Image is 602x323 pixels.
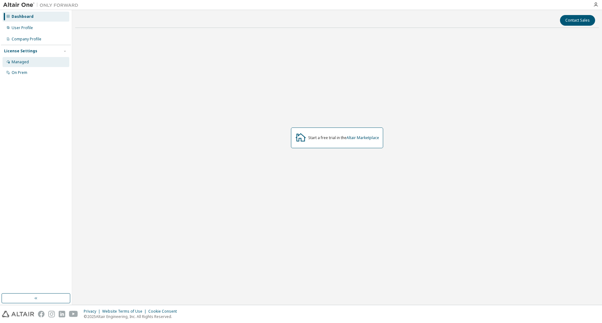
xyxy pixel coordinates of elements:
[4,49,37,54] div: License Settings
[346,135,379,140] a: Altair Marketplace
[59,311,65,317] img: linkedin.svg
[308,135,379,140] div: Start a free trial in the
[84,309,102,314] div: Privacy
[12,25,33,30] div: User Profile
[12,14,34,19] div: Dashboard
[48,311,55,317] img: instagram.svg
[12,60,29,65] div: Managed
[69,311,78,317] img: youtube.svg
[148,309,181,314] div: Cookie Consent
[560,15,595,26] button: Contact Sales
[84,314,181,319] p: © 2025 Altair Engineering, Inc. All Rights Reserved.
[102,309,148,314] div: Website Terms of Use
[12,70,27,75] div: On Prem
[2,311,34,317] img: altair_logo.svg
[12,37,41,42] div: Company Profile
[3,2,82,8] img: Altair One
[38,311,45,317] img: facebook.svg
